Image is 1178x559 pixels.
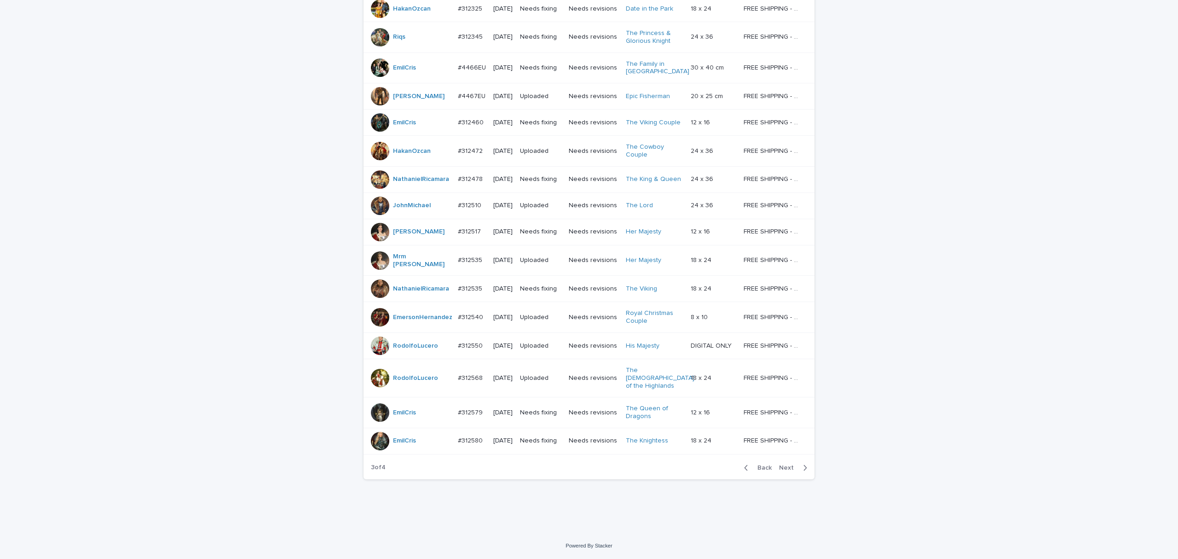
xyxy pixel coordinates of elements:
p: 12 x 16 [691,407,712,417]
p: #312580 [458,435,485,445]
tr: NathanielRicamara #312478#312478 [DATE]Needs fixingNeeds revisionsThe King & Queen 24 x 3624 x 36... [364,166,814,192]
p: 24 x 36 [691,31,715,41]
p: Needs revisions [569,374,618,382]
p: 24 x 36 [691,174,715,183]
p: #312535 [458,255,484,264]
tr: EmersonHernandez #312540#312540 [DATE]UploadedNeeds revisionsRoyal Christmas Couple 8 x 108 x 10 ... [364,302,814,333]
p: FREE SHIPPING - preview in 1-2 business days, after your approval delivery will take 5-10 b.d. [744,31,802,41]
p: Needs revisions [569,228,618,236]
p: #312472 [458,146,485,155]
a: Her Majesty [626,228,661,236]
tr: Mrm [PERSON_NAME] #312535#312535 [DATE]UploadedNeeds revisionsHer Majesty 18 x 2418 x 24 FREE SHI... [364,245,814,276]
p: 12 x 16 [691,117,712,127]
p: #312325 [458,3,484,13]
p: Needs revisions [569,93,618,100]
p: 18 x 24 [691,255,713,264]
a: The [DEMOGRAPHIC_DATA] of the Highlands [626,367,694,390]
p: Needs revisions [569,437,618,445]
p: [DATE] [493,147,513,155]
p: Needs fixing [520,119,561,127]
a: The Viking [626,285,657,293]
p: 12 x 16 [691,226,712,236]
p: Needs revisions [569,202,618,210]
p: 18 x 24 [691,435,713,445]
p: [DATE] [493,342,513,350]
p: Needs revisions [569,5,618,13]
a: Date in the Park [626,5,673,13]
a: The Knightess [626,437,668,445]
p: FREE SHIPPING - preview in 1-2 business days, after your approval delivery will take 5-10 b.d. [744,407,802,417]
p: FREE SHIPPING - preview in 1-2 business days, after your approval delivery will take 6-10 busines... [744,62,802,72]
p: [DATE] [493,64,513,72]
p: FREE SHIPPING - preview in 1-2 business days, after your approval delivery will take 5-10 b.d. [744,312,802,321]
p: #312345 [458,31,485,41]
a: Powered By Stacker [566,543,612,548]
p: Needs revisions [569,33,618,41]
a: Riqs [393,33,405,41]
p: #312510 [458,200,483,210]
p: FREE SHIPPING - preview in 1-2 business days, after your approval delivery will take 5-10 b.d. [744,3,802,13]
p: Uploaded [520,93,561,100]
p: [DATE] [493,437,513,445]
p: Needs fixing [520,64,561,72]
p: [DATE] [493,374,513,382]
p: Uploaded [520,202,561,210]
p: FREE SHIPPING - preview in 1-2 business days, after your approval delivery will take 5-10 b.d. [744,226,802,236]
a: The Cowboy Couple [626,143,683,159]
p: 8 x 10 [691,312,710,321]
p: Uploaded [520,374,561,382]
p: 24 x 36 [691,146,715,155]
a: RodolfoLucero [393,342,438,350]
a: Mrm [PERSON_NAME] [393,253,450,268]
a: HakanOzcan [393,5,431,13]
p: #312478 [458,174,485,183]
p: FREE SHIPPING - preview in 1-2 business days, after your approval delivery will take 5-10 b.d. [744,283,802,293]
p: FREE SHIPPING - preview in 1-2 business days, after your approval delivery will take 5-10 b.d. [744,200,802,210]
tr: NathanielRicamara #312535#312535 [DATE]Needs fixingNeeds revisionsThe Viking 18 x 2418 x 24 FREE ... [364,276,814,302]
p: #312540 [458,312,485,321]
p: #312460 [458,117,485,127]
p: [DATE] [493,93,513,100]
p: [DATE] [493,314,513,321]
p: [DATE] [493,202,513,210]
p: FREE SHIPPING - preview in 1-2 business days, after your approval delivery will take 5-10 b.d. [744,146,802,155]
p: [DATE] [493,119,513,127]
p: FREE SHIPPING - preview in 1-2 business days, after your approval delivery will take 5-10 b.d. [744,255,802,264]
p: Uploaded [520,314,561,321]
p: Needs revisions [569,175,618,183]
p: Needs revisions [569,314,618,321]
p: DIGITAL ONLY [691,340,733,350]
p: 30 x 40 cm [691,62,726,72]
p: Needs revisions [569,64,618,72]
p: #4466EU [458,62,488,72]
p: Needs revisions [569,147,618,155]
p: Needs fixing [520,437,561,445]
a: HakanOzcan [393,147,431,155]
p: Needs fixing [520,285,561,293]
a: EmilCris [393,64,416,72]
tr: EmilCris #4466EU#4466EU [DATE]Needs fixingNeeds revisionsThe Family in [GEOGRAPHIC_DATA] 30 x 40 ... [364,52,814,83]
tr: RodolfoLucero #312568#312568 [DATE]UploadedNeeds revisionsThe [DEMOGRAPHIC_DATA] of the Highlands... [364,359,814,397]
p: #312517 [458,226,483,236]
p: #312579 [458,407,485,417]
p: [DATE] [493,409,513,417]
tr: EmilCris #312580#312580 [DATE]Needs fixingNeeds revisionsThe Knightess 18 x 2418 x 24 FREE SHIPPI... [364,428,814,454]
a: [PERSON_NAME] [393,228,445,236]
a: The Family in [GEOGRAPHIC_DATA] [626,60,689,76]
p: FREE SHIPPING - preview in 1-2 business days, after your approval delivery will take 5-10 b.d. [744,435,802,445]
a: The Lord [626,202,653,210]
p: Needs revisions [569,409,618,417]
p: 20 x 25 cm [691,91,725,100]
a: The Viking Couple [626,119,681,127]
a: Epic Fisherman [626,93,670,100]
p: 18 x 24 [691,3,713,13]
p: 24 x 36 [691,200,715,210]
p: Needs revisions [569,119,618,127]
tr: [PERSON_NAME] #312517#312517 [DATE]Needs fixingNeeds revisionsHer Majesty 12 x 1612 x 16 FREE SHI... [364,219,814,245]
a: Royal Christmas Couple [626,309,683,325]
span: Next [779,465,799,471]
tr: RodolfoLucero #312550#312550 [DATE]UploadedNeeds revisionsHis Majesty DIGITAL ONLYDIGITAL ONLY FR... [364,332,814,359]
p: Needs revisions [569,342,618,350]
p: Needs fixing [520,409,561,417]
p: 18 x 24 [691,283,713,293]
